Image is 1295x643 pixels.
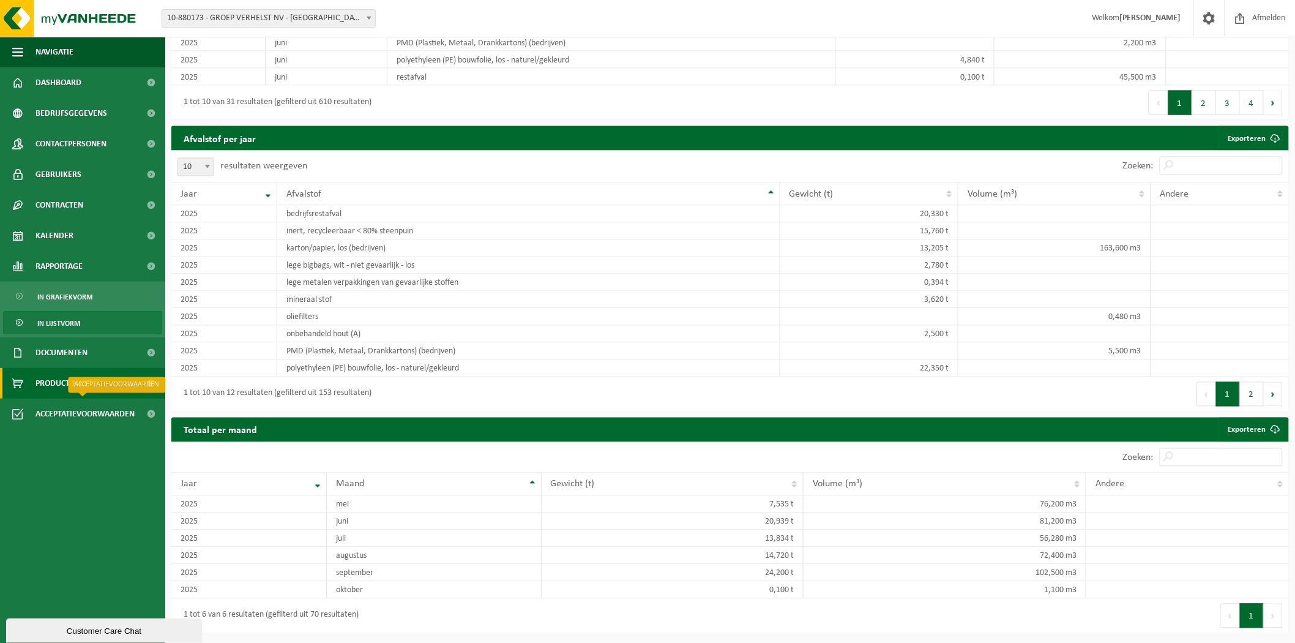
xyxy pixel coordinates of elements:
[277,360,780,377] td: polyethyleen (PE) bouwfolie, los - naturel/gekleurd
[286,189,321,199] span: Afvalstof
[1240,91,1264,115] button: 4
[813,479,862,489] span: Volume (m³)
[542,547,804,565] td: 14,720 t
[277,274,780,291] td: lege metalen verpakkingen van gevaarlijke stoffen
[1123,453,1154,463] label: Zoeken:
[327,530,542,547] td: juli
[266,51,387,69] td: juni
[177,92,371,114] div: 1 tot 10 van 31 resultaten (gefilterd uit 610 resultaten)
[171,34,266,51] td: 2025
[1120,13,1181,23] strong: [PERSON_NAME]
[177,158,214,176] span: 10
[1264,91,1283,115] button: Next
[171,343,277,360] td: 2025
[1240,604,1264,628] button: 1
[780,206,959,223] td: 20,330 t
[277,257,780,274] td: lege bigbags, wit - niet gevaarlijk - los
[220,161,307,171] label: resultaten weergeven
[35,251,83,282] span: Rapportage
[995,34,1166,51] td: 2,200 m3
[1095,479,1124,489] span: Andere
[277,343,780,360] td: PMD (Plastiek, Metaal, Drankkartons) (bedrijven)
[1264,382,1283,407] button: Next
[336,479,364,489] span: Maand
[542,530,804,547] td: 13,834 t
[171,326,277,343] td: 2025
[277,291,780,309] td: mineraal stof
[35,368,91,399] span: Product Shop
[277,223,780,240] td: inert, recycleerbaar < 80% steenpuin
[804,513,1086,530] td: 81,200 m3
[277,240,780,257] td: karton/papier, los (bedrijven)
[171,309,277,326] td: 2025
[542,513,804,530] td: 20,939 t
[171,274,277,291] td: 2025
[804,582,1086,599] td: 1,100 m3
[35,159,81,190] span: Gebruikers
[995,69,1166,86] td: 45,500 m3
[277,206,780,223] td: bedrijfsrestafval
[277,309,780,326] td: oliefilters
[804,565,1086,582] td: 102,500 m3
[1196,382,1216,407] button: Previous
[804,547,1086,565] td: 72,400 m3
[181,189,197,199] span: Jaar
[1216,91,1240,115] button: 3
[958,240,1151,257] td: 163,600 m3
[327,513,542,530] td: juni
[171,69,266,86] td: 2025
[804,496,1086,513] td: 76,200 m3
[1220,604,1240,628] button: Previous
[542,565,804,582] td: 24,200 t
[780,326,959,343] td: 2,500 t
[171,565,327,582] td: 2025
[37,312,80,335] span: In lijstvorm
[327,582,542,599] td: oktober
[171,206,277,223] td: 2025
[171,223,277,240] td: 2025
[387,34,835,51] td: PMD (Plastiek, Metaal, Drankkartons) (bedrijven)
[171,530,327,547] td: 2025
[171,51,266,69] td: 2025
[37,285,92,309] span: In grafiekvorm
[551,479,595,489] span: Gewicht (t)
[1216,382,1240,407] button: 1
[35,129,106,159] span: Contactpersonen
[1123,162,1154,171] label: Zoeken:
[1240,382,1264,407] button: 2
[836,51,995,69] td: 4,840 t
[1218,126,1288,151] a: Exporteren
[327,547,542,565] td: augustus
[35,220,73,251] span: Kalender
[171,240,277,257] td: 2025
[162,9,376,28] span: 10-880173 - GROEP VERHELST NV - OOSTENDE
[1160,189,1189,199] span: Andere
[3,285,162,308] a: In grafiekvorm
[542,582,804,599] td: 0,100 t
[780,257,959,274] td: 2,780 t
[178,159,214,176] span: 10
[789,189,834,199] span: Gewicht (t)
[277,326,780,343] td: onbehandeld hout (A)
[171,513,327,530] td: 2025
[780,240,959,257] td: 13,205 t
[780,360,959,377] td: 22,350 t
[327,565,542,582] td: september
[266,34,387,51] td: juni
[35,399,135,429] span: Acceptatievoorwaarden
[1218,418,1288,442] a: Exporteren
[968,189,1017,199] span: Volume (m³)
[35,337,88,368] span: Documenten
[780,274,959,291] td: 0,394 t
[35,37,73,67] span: Navigatie
[387,51,835,69] td: polyethyleen (PE) bouwfolie, los - naturel/gekleurd
[6,616,204,643] iframe: chat widget
[171,126,268,150] h2: Afvalstof per jaar
[171,418,269,442] h2: Totaal per maand
[804,530,1086,547] td: 56,280 m3
[3,311,162,334] a: In lijstvorm
[266,69,387,86] td: juni
[958,343,1151,360] td: 5,500 m3
[542,496,804,513] td: 7,535 t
